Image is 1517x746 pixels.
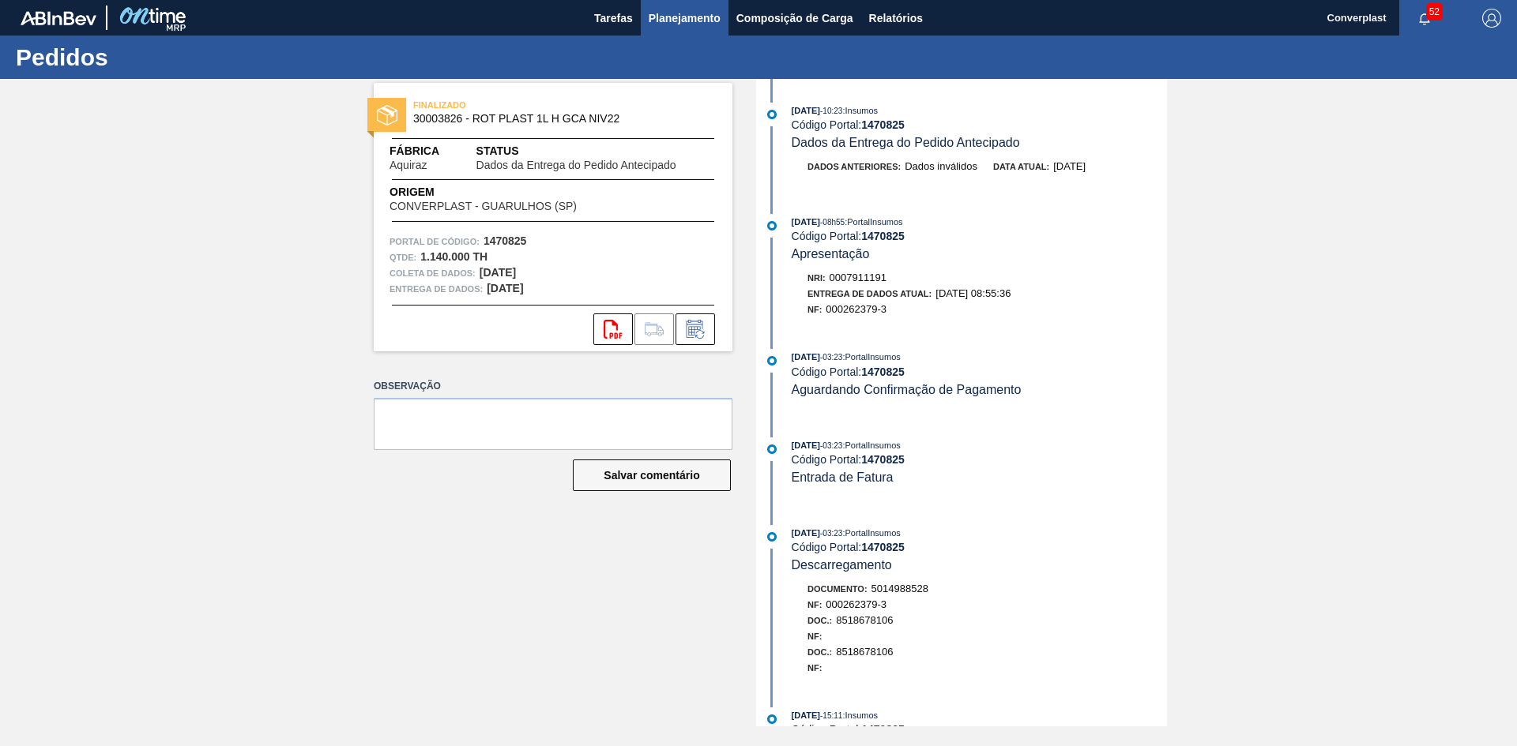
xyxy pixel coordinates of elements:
font: [DATE] [792,106,820,115]
font: PortalInsumos [847,217,902,227]
font: - [820,711,822,720]
font: [DATE] [792,217,820,227]
font: NF: [807,663,822,673]
img: atual [767,714,777,724]
font: NF: [807,632,822,641]
span: FINALIZADO [413,97,634,113]
font: 000262379-3 [826,303,886,315]
font: 10:23 [822,107,842,115]
img: atual [767,444,777,454]
font: Nri: [807,273,826,283]
font: 0007911191 [830,272,886,283]
font: Dados da Entrega do Pedido Antecipado [476,159,676,171]
font: Código Portal: [792,230,862,242]
font: : [845,217,847,227]
font: [DATE] [1053,160,1086,172]
font: Data atual: [993,162,1049,171]
font: - [820,529,822,538]
font: PortalInsumos [845,528,900,538]
font: Status [476,144,519,157]
font: 1.140.000 TH [420,250,487,263]
div: Ir para Composição de Carga [634,313,674,345]
font: - [820,353,822,362]
font: Entrega de dados: [390,284,483,294]
font: FINALIZADO [413,100,466,110]
font: Código Portal: [792,541,862,553]
font: Documento: [807,584,868,594]
font: [DATE] 08:55:36 [935,287,1011,299]
div: Abrir arquivo PDF [593,313,633,345]
font: : [842,440,845,450]
font: NF: [807,305,822,314]
font: 15:11 [822,711,842,720]
span: 30003826 - ROT PLAST 1L H GCA NIV22 [413,113,700,125]
font: 08h55 [822,218,845,227]
font: Qtde [390,253,414,262]
font: Doc.: [807,647,832,657]
font: PortalInsumos [845,352,900,362]
font: 03:23 [822,441,842,450]
font: Converplast [1327,12,1387,24]
font: Entrega de dados Atual: [807,289,932,298]
font: Descarregamento [792,558,892,572]
font: [DATE] [792,710,820,720]
font: Entrada de Fatura [792,470,894,484]
font: Dados da Entrega do Pedido Antecipado [792,136,1020,149]
font: 1470825 [861,118,905,131]
font: Código Portal: [792,453,862,466]
font: Pedidos [16,44,108,70]
img: atual [767,532,777,542]
font: 5014988528 [871,583,928,594]
font: 1470825 [861,230,905,242]
font: : [842,528,845,538]
img: atual [767,356,777,366]
font: Dados inválidos [905,160,977,172]
font: : [842,106,845,115]
font: Aguardando Confirmação de Pagamento [792,383,1022,396]
font: 000262379-3 [826,598,886,610]
font: [DATE] [792,528,820,538]
font: 03:23 [822,353,842,362]
font: Tarefas [594,12,633,24]
font: Dados anteriores: [807,162,901,171]
font: Insumos [845,106,878,115]
font: Insumos [845,710,878,720]
img: TNhmsLtSVTkK8tSr43FrP2fwEKptu5GPRR3wAAAABJRU5ErkJggg== [21,11,96,25]
img: status [377,105,397,126]
font: PortalInsumos [845,440,900,450]
font: : [842,710,845,720]
font: NF: [807,600,822,609]
font: Portal de Código: [390,237,480,246]
font: Composição de Carga [736,12,853,24]
font: Apresentação [792,247,870,261]
font: - [820,107,822,115]
font: [DATE] [792,352,820,362]
font: Origem [390,186,435,198]
font: Relatórios [869,12,923,24]
font: Planejamento [649,12,721,24]
font: Fábrica [390,144,439,157]
font: 1470825 [484,234,527,247]
font: 03:23 [822,529,842,538]
font: : [414,253,417,262]
font: - [820,441,822,450]
img: atual [767,110,777,119]
button: Notificações [1399,7,1450,29]
font: [DATE] [487,282,523,294]
font: Coleta de dados: [390,268,476,278]
font: Código Portal: [792,366,862,378]
font: CONVERPLAST - GUARULHOS (SP) [390,200,577,212]
font: [DATE] [480,266,516,279]
font: Aquiraz [390,159,427,171]
font: 8518678106 [836,614,893,626]
img: atual [767,221,777,231]
font: Salvar comentário [604,469,699,482]
font: Observação [374,380,441,392]
font: 1470825 [861,541,905,553]
font: Código Portal: [792,118,862,131]
button: Salvar comentário [573,459,731,491]
font: Código Portal: [792,723,862,736]
font: 1470825 [861,366,905,378]
font: 30003826 - ROT PLAST 1L H GCA NIV22 [413,112,619,125]
img: Sair [1482,9,1501,28]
